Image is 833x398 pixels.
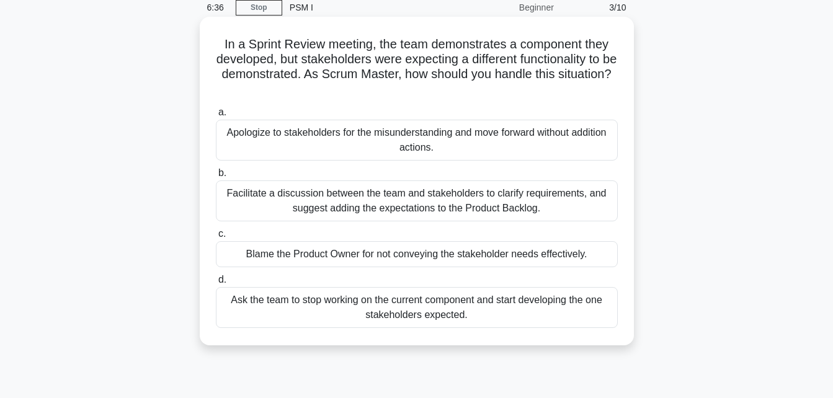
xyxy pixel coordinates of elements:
span: a. [218,107,226,117]
span: c. [218,228,226,239]
div: Ask the team to stop working on the current component and start developing the one stakeholders e... [216,287,618,328]
div: Apologize to stakeholders for the misunderstanding and move forward without addition actions. [216,120,618,161]
h5: In a Sprint Review meeting, the team demonstrates a component they developed, but stakeholders we... [215,37,619,97]
div: Facilitate a discussion between the team and stakeholders to clarify requirements, and suggest ad... [216,180,618,221]
div: Blame the Product Owner for not conveying the stakeholder needs effectively. [216,241,618,267]
span: d. [218,274,226,285]
span: b. [218,167,226,178]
